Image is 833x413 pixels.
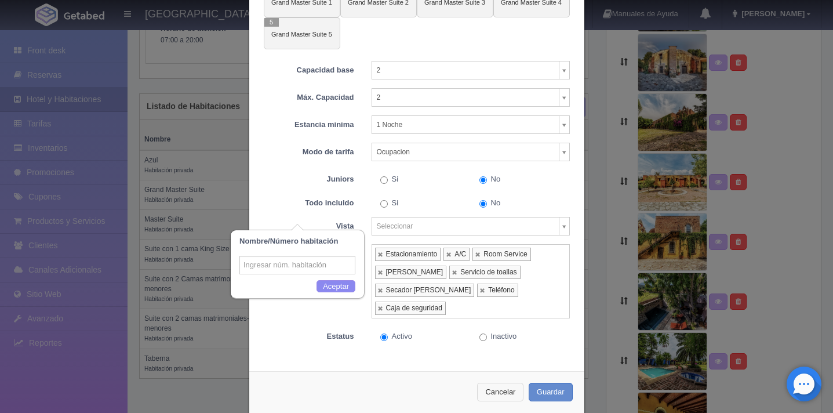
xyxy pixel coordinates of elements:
input: Si [380,176,388,184]
span: Ocupacion [377,143,554,161]
span: 2 [377,61,554,79]
div: [PERSON_NAME] [386,268,443,277]
label: Activo [380,327,412,342]
div: Estacionamiento [386,250,438,259]
label: Vista [255,217,363,232]
input: No [479,200,487,208]
label: Juniors [255,170,363,185]
input: Si [380,200,388,208]
a: Seleccionar [372,217,570,236]
div: Caja de seguridad [386,304,442,313]
label: Máx. Capacidad [255,88,363,103]
div: A/C [454,250,466,259]
label: Si [380,194,399,209]
label: Estatus [255,327,363,342]
label: Modo de tarifa [255,143,363,158]
button: 5 Grand Master Suite 5 [264,17,340,49]
label: No [479,170,501,185]
span: 5 [264,18,279,27]
div: Secador [PERSON_NAME] [386,286,471,295]
label: Inactivo [479,327,517,342]
button: Guardar [529,383,573,402]
label: Estancia minima [255,115,363,131]
span: 2 [377,89,554,106]
input: Activo [380,334,388,341]
label: Nombre/Número habitación [239,236,338,247]
div: Teléfono [488,286,514,295]
label: Capacidad base [255,61,363,76]
a: Ocupacion [372,143,570,161]
label: Si [380,170,399,185]
label: No [479,194,501,209]
a: 2 [372,88,570,107]
a: 1 Noche [372,115,570,134]
button: Aceptar [317,280,355,293]
a: 2 [372,61,570,79]
div: Servicio de toallas [460,268,516,277]
label: Todo incluido [255,194,363,209]
div: Room Service [483,250,527,259]
span: Seleccionar [377,218,554,235]
small: Grand Master Suite 5 [271,31,332,38]
input: No [479,176,487,184]
input: Inactivo [479,334,487,341]
input: Ingresar núm. habitación [239,256,355,274]
button: Cancelar [477,383,523,402]
span: 1 Noche [377,116,554,133]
